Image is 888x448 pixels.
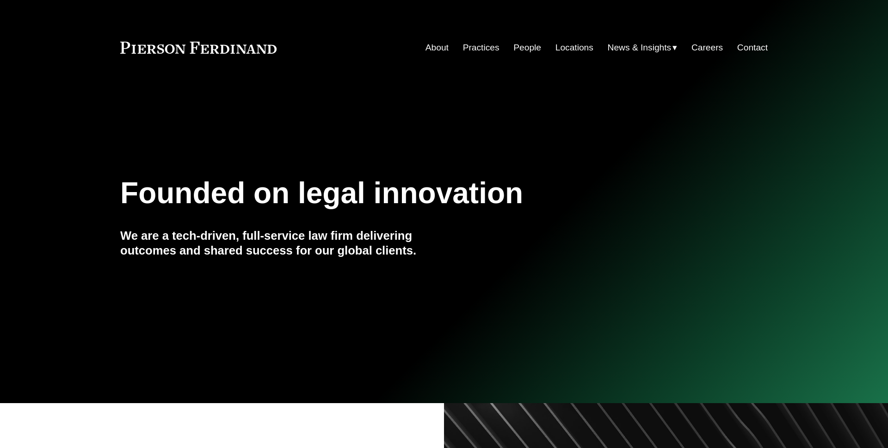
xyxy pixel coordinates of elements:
a: Practices [463,39,499,56]
h4: We are a tech-driven, full-service law firm delivering outcomes and shared success for our global... [120,228,444,258]
a: People [513,39,541,56]
a: Locations [555,39,593,56]
h1: Founded on legal innovation [120,176,660,210]
a: About [425,39,449,56]
span: News & Insights [608,40,672,56]
a: Careers [691,39,723,56]
a: Contact [737,39,768,56]
a: folder dropdown [608,39,678,56]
